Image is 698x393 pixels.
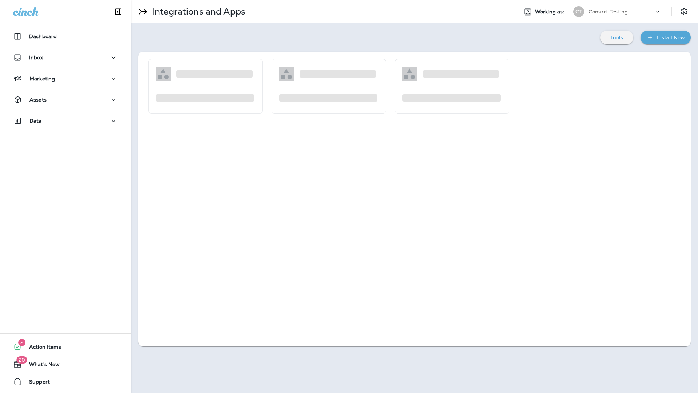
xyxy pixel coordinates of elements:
button: Dashboard [7,29,124,44]
button: Marketing [7,71,124,86]
button: 20What's New [7,357,124,372]
p: Data [29,118,42,124]
span: 20 [16,356,27,364]
span: Support [22,379,50,388]
div: CT [573,6,584,17]
p: Integrations and Apps [149,6,245,17]
p: Dashboard [29,33,57,39]
button: 2Action Items [7,340,124,354]
span: Action Items [22,344,61,353]
div: Install New [657,33,685,42]
button: Settings [678,5,691,18]
p: Marketing [29,76,55,82]
span: 2 [18,339,25,346]
span: Working as: [535,9,566,15]
p: Inbox [29,55,43,60]
button: Collapse Sidebar [108,4,128,19]
button: Assets [7,92,124,107]
p: Assets [29,97,47,103]
button: Install New [641,31,691,44]
p: Tools [610,35,623,40]
button: Data [7,114,124,128]
button: Support [7,374,124,389]
button: Tools [600,31,633,44]
button: Inbox [7,50,124,65]
span: What's New [22,361,60,370]
p: Convrrt Testing [589,9,628,15]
